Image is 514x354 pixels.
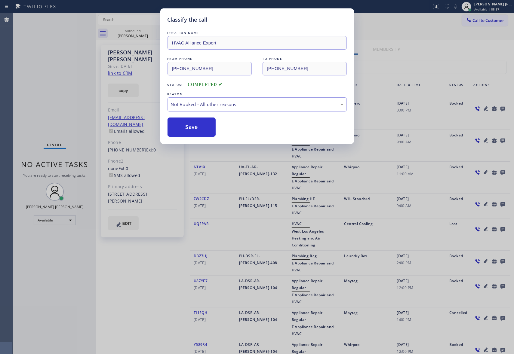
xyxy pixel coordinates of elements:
span: Status: [168,83,183,87]
div: Not Booked - All other reasons [171,101,343,108]
div: LOCATION NAME [168,30,347,36]
button: Save [168,117,216,137]
div: FROM PHONE [168,56,252,62]
h5: Classify the call [168,16,208,24]
div: REASON: [168,91,347,97]
input: To phone [263,62,347,75]
div: TO PHONE [263,56,347,62]
span: COMPLETED [188,82,223,87]
input: From phone [168,62,252,75]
